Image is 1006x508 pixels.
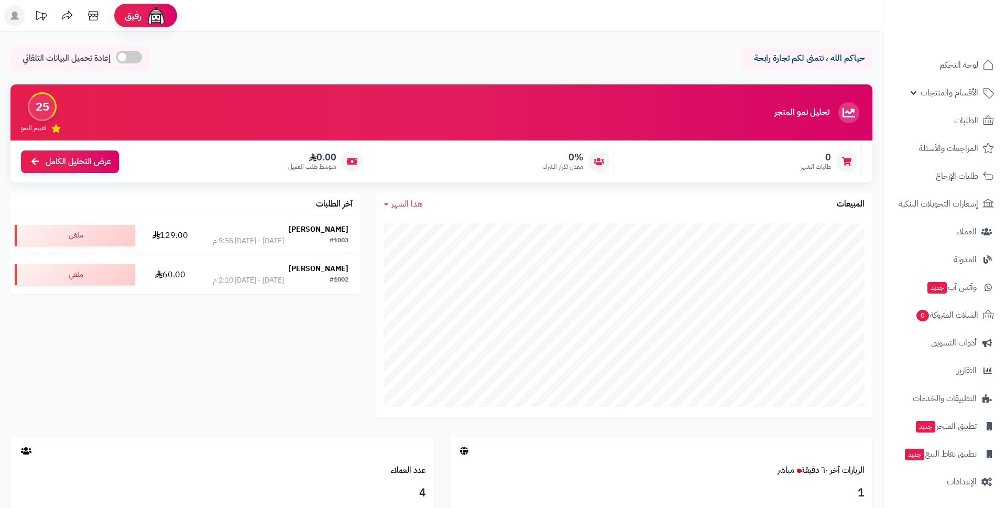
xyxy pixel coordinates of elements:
[15,225,135,246] div: ملغي
[926,280,977,295] span: وآتس آب
[956,224,977,239] span: العملاء
[457,484,865,502] h3: 1
[904,447,977,461] span: تطبيق نقاط البيع
[890,164,1000,189] a: طلبات الإرجاع
[391,464,426,477] a: عدد العملاء
[890,302,1000,328] a: السلات المتروكة0
[46,156,111,168] span: عرض التحليل الكامل
[139,216,201,255] td: 129.00
[213,236,284,246] div: [DATE] - [DATE] 9:55 م
[921,85,978,100] span: الأقسام والمنتجات
[384,198,423,210] a: هذا الشهر
[330,236,348,246] div: #1003
[890,358,1000,383] a: التقارير
[21,124,46,133] span: تقييم النمو
[774,108,829,117] h3: تحليل نمو المتجر
[890,219,1000,244] a: العملاء
[146,5,167,26] img: ai-face.png
[139,255,201,294] td: 60.00
[801,163,831,171] span: طلبات الشهر
[919,141,978,156] span: المراجعات والأسئلة
[890,330,1000,355] a: أدوات التسويق
[957,363,977,378] span: التقارير
[915,419,977,434] span: تطبيق المتجر
[330,275,348,286] div: #1002
[18,484,426,502] h3: 4
[316,200,353,209] h3: آخر الطلبات
[288,163,336,171] span: متوسط طلب العميل
[913,391,977,406] span: التطبيقات والخدمات
[890,386,1000,411] a: التطبيقات والخدمات
[916,421,935,433] span: جديد
[890,247,1000,272] a: المدونة
[289,224,348,235] strong: [PERSON_NAME]
[890,441,1000,467] a: تطبيق نقاط البيعجديد
[778,464,794,477] small: مباشر
[899,197,978,211] span: إشعارات التحويلات البنكية
[890,275,1000,300] a: وآتس آبجديد
[890,191,1000,217] a: إشعارات التحويلات البنكية
[890,136,1000,161] a: المراجعات والأسئلة
[837,200,865,209] h3: المبيعات
[289,263,348,274] strong: [PERSON_NAME]
[954,252,977,267] span: المدونة
[890,414,1000,439] a: تطبيق المتجرجديد
[905,449,924,460] span: جديد
[28,5,54,29] a: تحديثات المنصة
[947,474,977,489] span: الإعدادات
[890,469,1000,494] a: الإعدادات
[21,150,119,173] a: عرض التحليل الكامل
[213,275,284,286] div: [DATE] - [DATE] 2:10 م
[288,152,336,163] span: 0.00
[890,108,1000,133] a: الطلبات
[890,52,1000,78] a: لوحة التحكم
[939,58,978,72] span: لوحة التحكم
[543,152,583,163] span: 0%
[931,336,977,350] span: أدوات التسويق
[125,9,141,22] span: رفيق
[915,308,978,322] span: السلات المتروكة
[749,52,865,64] p: حياكم الله ، نتمنى لكم تجارة رابحة
[936,169,978,183] span: طلبات الإرجاع
[954,113,978,128] span: الطلبات
[391,198,423,210] span: هذا الشهر
[23,52,111,64] span: إعادة تحميل البيانات التلقائي
[916,310,929,321] span: 0
[15,264,135,285] div: ملغي
[927,282,947,294] span: جديد
[801,152,831,163] span: 0
[778,464,865,477] a: الزيارات آخر ٦٠ دقيقةمباشر
[543,163,583,171] span: معدل تكرار الشراء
